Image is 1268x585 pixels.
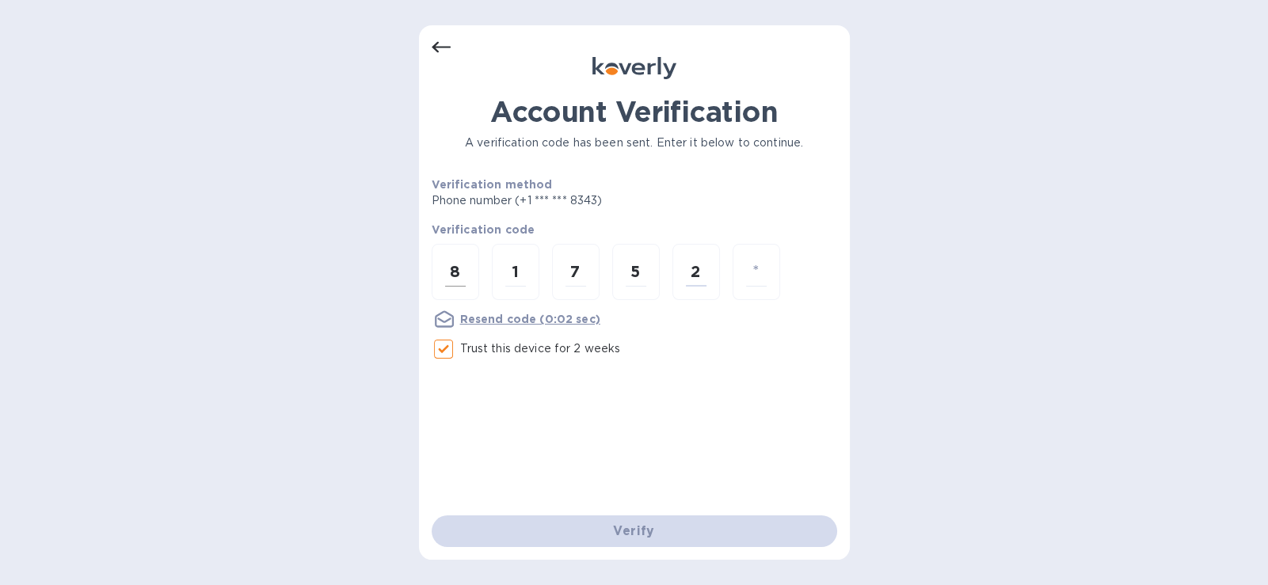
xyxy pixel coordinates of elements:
b: Verification method [432,178,553,191]
h1: Account Verification [432,95,837,128]
p: Trust this device for 2 weeks [460,340,621,357]
p: A verification code has been sent. Enter it below to continue. [432,135,837,151]
u: Resend code (0:02 sec) [460,313,600,325]
p: Verification code [432,222,837,237]
p: Phone number (+1 *** *** 8343) [432,192,724,209]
